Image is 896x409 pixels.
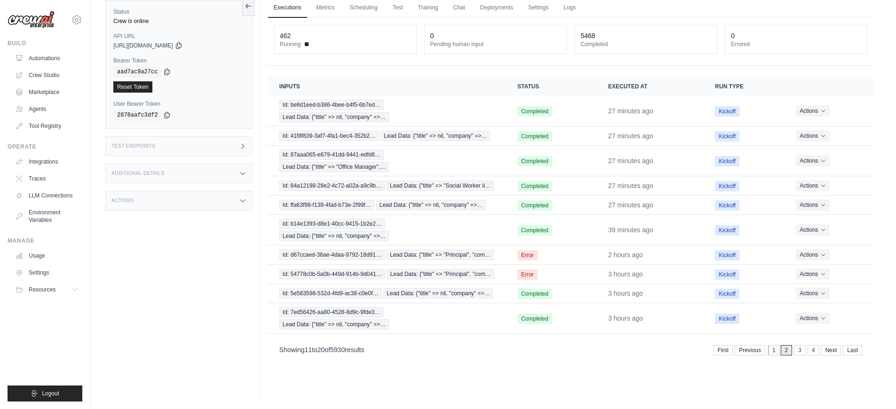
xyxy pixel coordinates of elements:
th: Run Type [704,77,785,96]
button: Actions for execution [796,224,829,236]
span: Kickoff [715,200,739,211]
span: Id: be8d1eed-b386-4bee-b4f5-6b7ed… [279,100,384,110]
span: Completed [517,131,552,142]
time: August 21, 2025 at 12:03 CDT [608,132,653,140]
label: User Bearer Token [113,100,245,108]
span: Lead Data: {"title" => nil, "company" =>… [383,288,493,299]
div: Manage [8,237,82,244]
span: Completed [517,200,552,211]
a: View execution details for Id [279,200,495,210]
span: Lead Data: {"title" => nil, "company" =>… [279,112,389,122]
span: Id: d67ccaed-36ae-4daa-9792-18d91… [279,250,385,260]
span: Lead Data: {"title" => nil, "company" =>… [381,131,490,141]
button: Logout [8,385,82,401]
a: First [714,345,733,355]
a: View execution details for Id [279,149,495,172]
button: Actions for execution [796,130,829,142]
time: August 21, 2025 at 12:03 CDT [608,107,653,115]
span: Lead Data: {"title" => "Principal", "com… [387,250,494,260]
th: Executed at [597,77,704,96]
span: Lead Data: {"title" => nil, "company" =>… [279,231,389,241]
dt: Completed [580,40,711,48]
span: Kickoff [715,289,739,299]
a: View execution details for Id [279,181,495,191]
span: Completed [517,181,552,191]
div: Build [8,39,82,47]
label: Bearer Token [113,57,245,64]
a: Environment Variables [11,205,82,228]
h3: Additional Details [111,171,164,176]
section: Crew executions table [268,77,873,362]
a: Usage [11,248,82,263]
div: 462 [280,31,291,40]
span: Completed [517,156,552,166]
a: Traces [11,171,82,186]
span: 5930 [330,346,345,354]
a: View execution details for Id [279,288,495,299]
span: Completed [517,289,552,299]
a: View execution details for Id [279,131,495,141]
nav: Pagination [268,338,873,362]
dt: Errored [731,40,862,48]
span: Logout [42,390,59,397]
span: Id: 84a12198-28e2-4c72-a02a-a9c9b… [279,181,385,191]
img: Logo [8,11,55,29]
span: Kickoff [715,269,739,280]
code: 2878aafc3df2 [113,110,161,121]
button: Actions for execution [796,180,829,191]
span: Lead Data: {"title" => "Principal", "com… [387,269,494,279]
a: Automations [11,51,82,66]
dt: Pending human input [430,40,561,48]
time: August 21, 2025 at 11:51 CDT [608,226,653,234]
a: Crew Studio [11,68,82,83]
a: Next [821,345,841,355]
a: Agents [11,102,82,117]
a: Last [843,345,862,355]
a: View execution details for Id [279,250,495,260]
th: Inputs [268,77,506,96]
a: 1 [768,345,780,355]
time: August 21, 2025 at 12:03 CDT [608,182,653,189]
span: Completed [517,106,552,117]
a: Previous [735,345,765,355]
span: Completed [517,225,552,236]
code: aad7ac9a27cc [113,66,161,78]
time: August 21, 2025 at 09:54 CDT [608,315,643,322]
p: Showing to of results [279,345,365,354]
span: Kickoff [715,314,739,324]
span: Kickoff [715,225,739,236]
span: Kickoff [715,250,739,260]
button: Actions for execution [796,105,829,117]
span: Error [517,250,538,260]
time: August 21, 2025 at 12:03 CDT [608,201,653,209]
span: Id: 54778c0b-5a0b-449d-914b-9d041… [279,269,385,279]
th: Status [506,77,597,96]
time: August 21, 2025 at 12:03 CDT [608,157,653,165]
span: Kickoff [715,131,739,142]
span: Id: 87aaa065-e679-41dd-9441-edfd8… [279,149,384,160]
button: Resources [11,282,82,297]
a: 4 [808,345,819,355]
div: 0 [430,31,434,40]
span: Id: ffa63f98-f139-4fad-b73e-2f99f… [279,200,374,210]
a: Marketplace [11,85,82,100]
span: Lead Data: {"title" => "Office Manager",… [279,162,389,172]
span: Id: 7ed56426-aa80-4528-8d9c-9fde3… [279,307,384,317]
span: Id: 5e583598-532d-4fd9-ac38-c0e0f… [279,288,381,299]
time: August 21, 2025 at 09:54 CDT [608,270,643,278]
button: Actions for execution [796,155,829,166]
label: Status [113,8,245,16]
span: Id: b14e1393-d8e1-40cc-9415-1b2e2… [279,219,385,229]
span: 20 [317,346,325,354]
span: Lead Data: {"title" => nil, "company" =>… [279,319,389,330]
h3: Actions [111,198,134,204]
div: Crew is online [113,17,245,25]
button: Actions for execution [796,288,829,299]
span: Resources [29,286,56,293]
span: 2 [781,345,793,355]
a: View execution details for Id [279,307,495,330]
span: [URL][DOMAIN_NAME] [113,42,173,49]
a: Settings [11,265,82,280]
span: Lead Data: {"title" => "Social Worker Ii… [387,181,494,191]
span: Kickoff [715,156,739,166]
